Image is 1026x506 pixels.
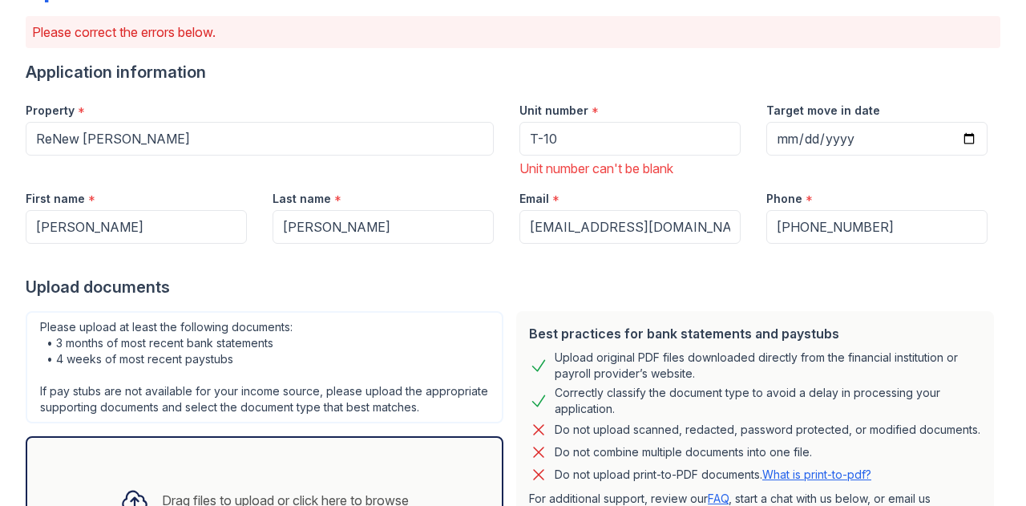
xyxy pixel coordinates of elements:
label: Unit number [519,103,588,119]
div: Upload original PDF files downloaded directly from the financial institution or payroll provider’... [555,350,981,382]
div: Correctly classify the document type to avoid a delay in processing your application. [555,385,981,417]
div: Application information [26,61,1000,83]
label: Email [519,191,549,207]
p: Do not upload print-to-PDF documents. [555,467,871,483]
a: What is print-to-pdf? [762,468,871,481]
label: Phone [766,191,802,207]
div: Please upload at least the following documents: • 3 months of most recent bank statements • 4 wee... [26,311,503,423]
label: Property [26,103,75,119]
div: Do not upload scanned, redacted, password protected, or modified documents. [555,420,980,439]
label: First name [26,191,85,207]
label: Target move in date [766,103,880,119]
label: Last name [273,191,331,207]
a: FAQ [708,492,729,505]
div: Do not combine multiple documents into one file. [555,443,812,462]
p: Please correct the errors below. [32,22,994,42]
div: Best practices for bank statements and paystubs [529,324,981,343]
div: Unit number can't be blank [519,159,741,178]
div: Upload documents [26,276,1000,298]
